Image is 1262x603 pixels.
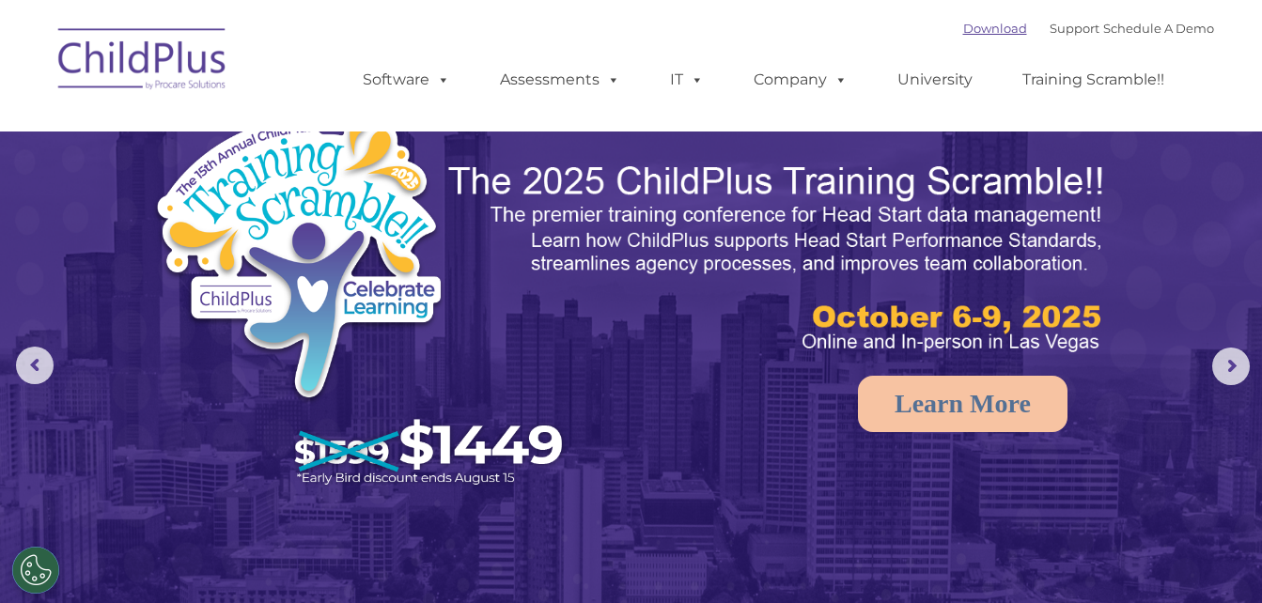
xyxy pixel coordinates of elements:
[1004,61,1183,99] a: Training Scramble!!
[12,547,59,594] button: Cookies Settings
[735,61,866,99] a: Company
[481,61,639,99] a: Assessments
[1050,21,1099,36] a: Support
[651,61,723,99] a: IT
[1103,21,1214,36] a: Schedule A Demo
[963,21,1214,36] font: |
[261,124,319,138] span: Last name
[963,21,1027,36] a: Download
[858,376,1067,432] a: Learn More
[879,61,991,99] a: University
[261,201,341,215] span: Phone number
[49,15,237,109] img: ChildPlus by Procare Solutions
[344,61,469,99] a: Software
